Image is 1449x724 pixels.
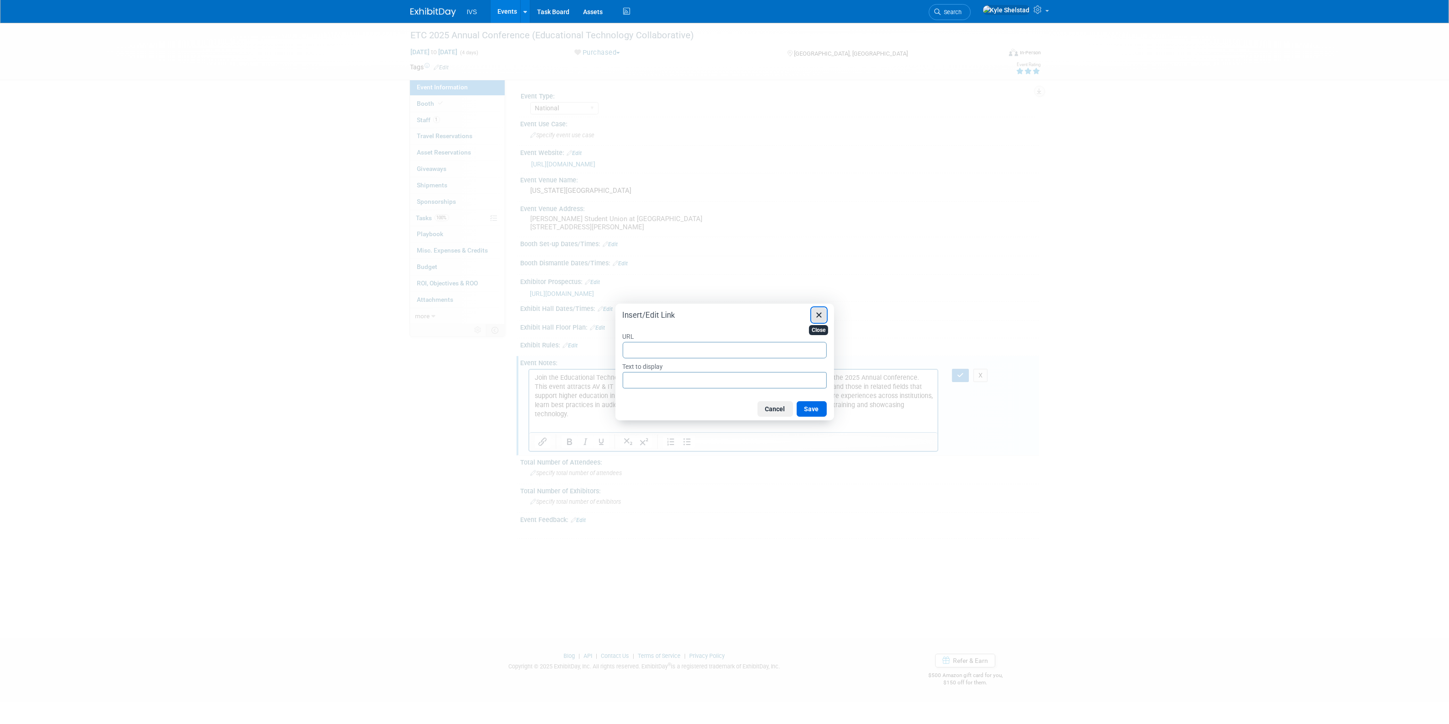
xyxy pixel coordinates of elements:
[410,8,456,17] img: ExhibitDay
[623,330,827,342] label: URL
[623,360,827,372] label: Text to display
[929,4,971,20] a: Search
[467,8,477,16] span: IVS
[758,401,793,417] button: Cancel
[941,9,962,16] span: Search
[5,4,404,49] body: Rich Text Area. Press ALT-0 for help.
[811,307,827,323] button: Close
[5,4,404,49] p: Join the Educational Technology Collaborative this fall as [US_STATE][GEOGRAPHIC_DATA] host us fo...
[983,5,1030,15] img: Kyle Shelstad
[797,401,827,417] button: Save
[623,310,676,320] h1: Insert/Edit Link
